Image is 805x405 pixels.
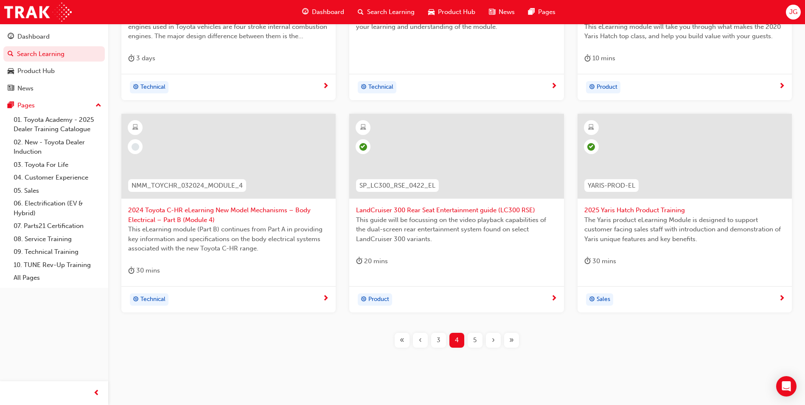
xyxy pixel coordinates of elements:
span: next-icon [779,83,785,90]
a: 09. Technical Training [10,245,105,259]
span: Dashboard [312,7,344,17]
span: Technical [140,82,165,92]
span: target-icon [133,294,139,305]
span: search-icon [8,51,14,58]
div: Open Intercom Messenger [776,376,797,397]
span: learningResourceType_ELEARNING-icon [360,122,366,133]
a: 05. Sales [10,184,105,197]
div: Dashboard [17,32,50,42]
a: Dashboard [3,29,105,45]
span: learningRecordVerb_NONE-icon [132,143,139,151]
span: » [509,335,514,345]
a: All Pages [10,271,105,284]
a: 06. Electrification (EV & Hybrid) [10,197,105,219]
button: Last page [502,333,521,348]
div: 30 mins [128,265,160,276]
span: The Yaris product eLearning Module is designed to support customer facing sales staff with introd... [584,215,785,244]
button: Pages [3,98,105,113]
span: duration-icon [128,265,135,276]
span: 2025 Yaris Hatch Product Training [584,205,785,215]
a: News [3,81,105,96]
span: « [400,335,404,345]
span: 4 [455,335,459,345]
span: YARIS-PROD-EL [588,181,635,191]
span: prev-icon [93,388,100,399]
span: NMM_TOYCHR_032024_MODULE_4 [132,181,243,191]
a: pages-iconPages [522,3,562,21]
span: target-icon [361,82,367,93]
span: target-icon [361,294,367,305]
img: Trak [4,3,72,22]
span: Product Hub [438,7,475,17]
button: DashboardSearch LearningProduct HubNews [3,27,105,98]
button: Page 3 [429,333,448,348]
div: 30 mins [584,256,616,267]
a: Product Hub [3,63,105,79]
div: 20 mins [356,256,388,267]
a: SP_LC300_RSE_0422_ELLandCruiser 300 Rear Seat Entertainment guide (LC300 RSE)This guide will be f... [349,114,564,312]
span: target-icon [589,82,595,93]
span: guage-icon [8,33,14,41]
a: car-iconProduct Hub [421,3,482,21]
span: guage-icon [302,7,309,17]
span: This guide will be focussing on the video playback capabilities of the dual-screen rear entertain... [356,215,557,244]
span: next-icon [551,295,557,303]
span: Safety is an important selling point, especially for compact vehicles. This eLearning module will... [584,12,785,41]
span: duration-icon [584,256,591,267]
a: YARIS-PROD-EL2025 Yaris Hatch Product TrainingThe Yaris product eLearning Module is designed to s... [578,114,792,312]
span: up-icon [95,100,101,111]
button: First page [393,333,411,348]
div: 3 days [128,53,155,64]
span: › [492,335,495,345]
span: Technical [368,82,393,92]
span: next-icon [779,295,785,303]
a: NMM_TOYCHR_032024_MODULE_42024 Toyota C-HR eLearning New Model Mechanisms – Body Electrical – Par... [121,114,336,312]
span: LandCruiser 300 Rear Seat Entertainment guide (LC300 RSE) [356,205,557,215]
a: Search Learning [3,46,105,62]
a: 04. Customer Experience [10,171,105,184]
span: learningRecordVerb_PASS-icon [587,143,595,151]
div: Pages [17,101,35,110]
a: 03. Toyota For Life [10,158,105,172]
span: target-icon [133,82,139,93]
span: JG [789,7,797,17]
span: This eLearning module (Part B) continues from Part A in providing key information and specificati... [128,225,329,253]
span: duration-icon [356,256,362,267]
span: Search Learning [367,7,415,17]
span: duration-icon [584,53,591,64]
span: pages-icon [8,102,14,110]
span: Product [597,82,617,92]
span: ‹ [419,335,422,345]
a: search-iconSearch Learning [351,3,421,21]
span: next-icon [323,83,329,90]
span: As explained in the Engine Service module, both diesel and petrol engines used in Toyota vehicles... [128,12,329,41]
div: 10 mins [584,53,615,64]
span: 2024 Toyota C-HR eLearning New Model Mechanisms – Body Electrical – Part B (Module 4) [128,205,329,225]
span: learningResourceType_ELEARNING-icon [588,122,594,133]
span: car-icon [8,67,14,75]
span: pages-icon [528,7,535,17]
a: 07. Parts21 Certification [10,219,105,233]
a: guage-iconDashboard [295,3,351,21]
a: news-iconNews [482,3,522,21]
span: car-icon [428,7,435,17]
a: 01. Toyota Academy - 2025 Dealer Training Catalogue [10,113,105,136]
span: Sales [597,295,610,304]
span: target-icon [589,294,595,305]
div: Product Hub [17,66,55,76]
span: news-icon [489,7,495,17]
span: Pages [538,7,555,17]
button: Page 4 [448,333,466,348]
button: Next page [484,333,502,348]
span: learningRecordVerb_PASS-icon [359,143,367,151]
button: Page 5 [466,333,484,348]
button: Previous page [411,333,429,348]
a: 10. TUNE Rev-Up Training [10,259,105,272]
span: news-icon [8,85,14,93]
span: next-icon [551,83,557,90]
span: learningResourceType_ELEARNING-icon [132,122,138,133]
a: 08. Service Training [10,233,105,246]
span: next-icon [323,295,329,303]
